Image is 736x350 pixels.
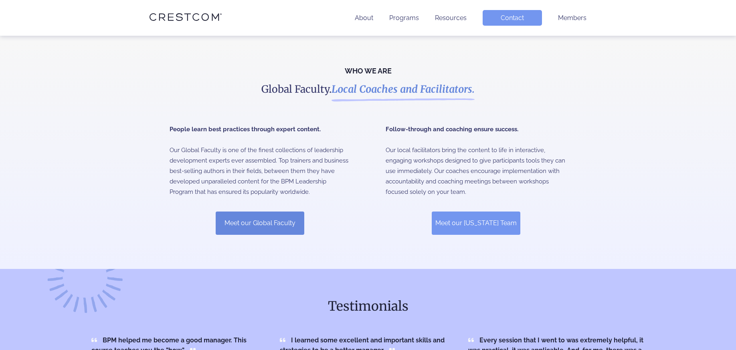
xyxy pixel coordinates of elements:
[85,298,651,315] h2: Testimonials
[435,14,467,22] a: Resources
[483,10,542,26] a: Contact
[355,14,373,22] a: About
[386,126,518,133] b: Follow-through and coaching ensure success.
[386,145,566,197] p: Our local facilitators bring the content to life in interactive, engaging workshops designed to g...
[216,212,304,235] a: Meet our Global Faculty
[558,14,586,22] a: Members
[228,82,508,96] h4: Global Faculty.
[85,68,651,74] h3: WHO WE ARE
[170,126,321,133] b: People learn best practices through expert content.
[389,14,419,22] a: Programs
[432,212,520,235] a: Meet our [US_STATE] Team
[170,124,350,197] p: Our Global Faculty is one of the finest collections of leadership development experts ever assemb...
[332,83,475,96] i: Local Coaches and Facilitators.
